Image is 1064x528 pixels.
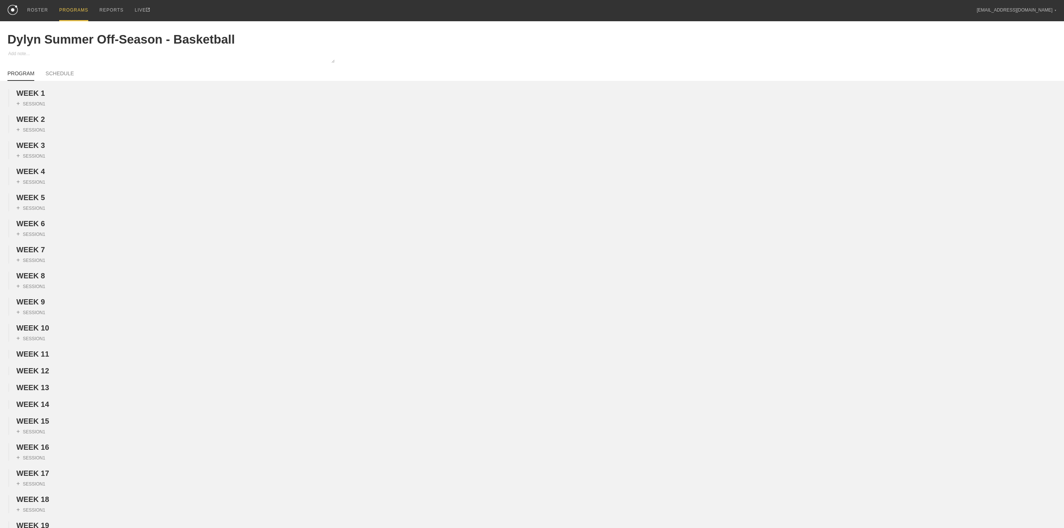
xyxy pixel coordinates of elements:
[16,257,45,263] div: SESSION 1
[16,480,45,487] div: SESSION 1
[16,495,49,503] span: WEEK 18
[16,335,45,342] div: SESSION 1
[16,400,49,408] span: WEEK 14
[16,193,45,202] span: WEEK 5
[16,115,45,123] span: WEEK 2
[16,100,45,107] div: SESSION 1
[16,506,20,513] span: +
[16,283,45,290] div: SESSION 1
[16,324,49,332] span: WEEK 10
[16,272,45,280] span: WEEK 8
[16,246,45,254] span: WEEK 7
[16,231,45,237] div: SESSION 1
[16,89,45,97] span: WEEK 1
[16,152,20,159] span: +
[16,309,20,315] span: +
[16,454,20,461] span: +
[16,298,45,306] span: WEEK 9
[16,178,45,185] div: SESSION 1
[1027,492,1064,528] iframe: Chat Widget
[16,167,45,176] span: WEEK 4
[16,205,45,211] div: SESSION 1
[16,152,45,159] div: SESSION 1
[16,454,45,461] div: SESSION 1
[16,469,49,477] span: WEEK 17
[16,126,20,133] span: +
[16,428,45,435] div: SESSION 1
[16,350,49,358] span: WEEK 11
[16,506,45,513] div: SESSION 1
[16,126,45,133] div: SESSION 1
[16,100,20,107] span: +
[16,367,49,375] span: WEEK 12
[16,205,20,211] span: +
[16,443,49,451] span: WEEK 16
[7,5,18,15] img: logo
[16,178,20,185] span: +
[45,70,74,80] a: SCHEDULE
[16,257,20,263] span: +
[16,383,49,392] span: WEEK 13
[1054,8,1057,13] div: ▼
[16,417,49,425] span: WEEK 15
[16,219,45,228] span: WEEK 6
[7,70,34,81] a: PROGRAM
[16,283,20,289] span: +
[16,428,20,434] span: +
[16,231,20,237] span: +
[16,141,45,149] span: WEEK 3
[16,335,20,341] span: +
[16,309,45,316] div: SESSION 1
[16,480,20,487] span: +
